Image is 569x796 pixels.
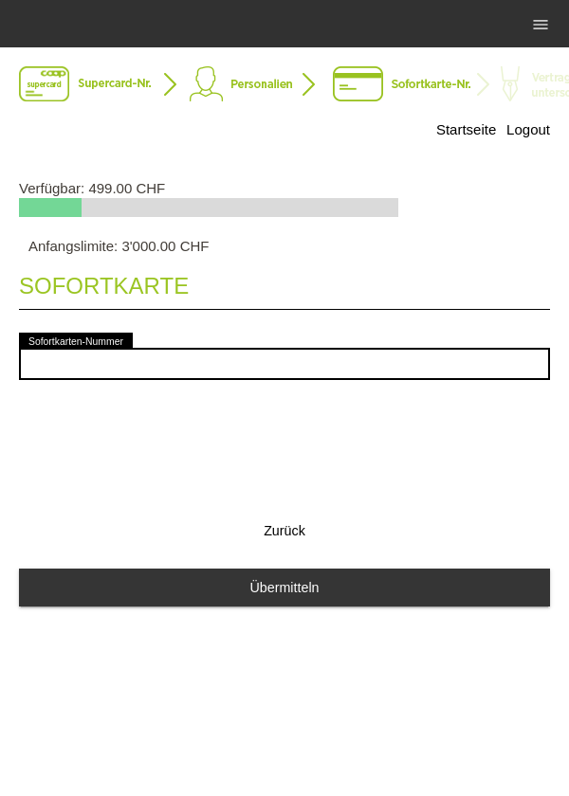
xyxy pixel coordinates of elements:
[19,512,550,550] button: Zurück
[28,238,209,254] p: Anfangslimite: 3'000.00 CHF
[249,580,319,595] span: Übermitteln
[19,254,550,310] legend: Sofortkarte
[436,121,496,137] a: Startseite
[522,18,560,29] a: menu
[264,523,305,538] span: Zurück
[19,569,550,606] button: Übermitteln
[531,15,550,34] i: menu
[506,121,550,137] a: Logout
[19,180,550,196] p: Verfügbar: 499.00 CHF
